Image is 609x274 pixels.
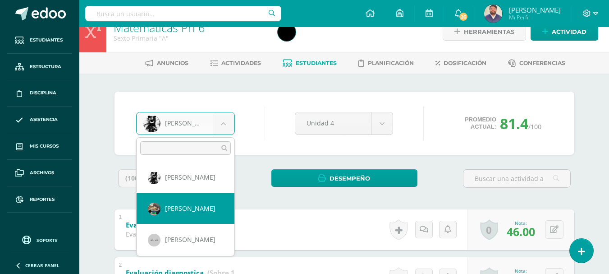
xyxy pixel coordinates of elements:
span: [PERSON_NAME] [165,235,215,244]
span: [PERSON_NAME] [165,173,215,181]
img: 6abdac5221b05f1aeb510fe6cd9e5584.png [148,203,160,215]
img: fc9b8896283efe7a56766f139eb63f77.png [148,172,160,184]
img: 40x40 [148,234,160,246]
span: [PERSON_NAME] [165,204,215,213]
